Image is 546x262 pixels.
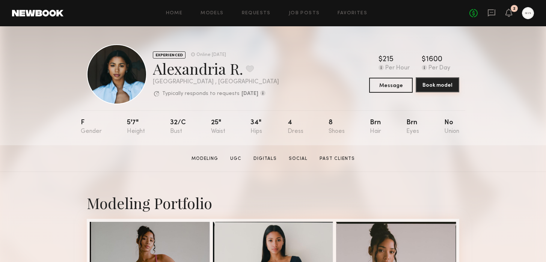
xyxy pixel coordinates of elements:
[127,119,145,135] div: 5'7"
[383,56,394,63] div: 215
[385,65,410,72] div: Per Hour
[153,79,279,85] div: [GEOGRAPHIC_DATA] , [GEOGRAPHIC_DATA]
[211,119,225,135] div: 25"
[87,193,459,213] div: Modeling Portfolio
[81,119,102,135] div: F
[189,155,221,162] a: Modeling
[513,7,516,11] div: 2
[288,119,303,135] div: 4
[286,155,311,162] a: Social
[428,65,450,72] div: Per Day
[153,51,186,59] div: EXPERIENCED
[369,78,413,93] button: Message
[170,119,186,135] div: 32/c
[166,11,183,16] a: Home
[338,11,367,16] a: Favorites
[329,119,345,135] div: 8
[416,78,459,93] a: Book model
[426,56,442,63] div: 1600
[416,77,459,92] button: Book model
[250,155,280,162] a: Digitals
[289,11,320,16] a: Job Posts
[379,56,383,63] div: $
[201,11,223,16] a: Models
[444,119,459,135] div: No
[250,119,262,135] div: 34"
[153,59,279,78] div: Alexandria R.
[227,155,244,162] a: UGC
[241,91,258,96] b: [DATE]
[162,91,240,96] p: Typically responds to requests
[422,56,426,63] div: $
[196,53,226,57] div: Online [DATE]
[406,119,419,135] div: Brn
[370,119,381,135] div: Brn
[317,155,358,162] a: Past Clients
[242,11,271,16] a: Requests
